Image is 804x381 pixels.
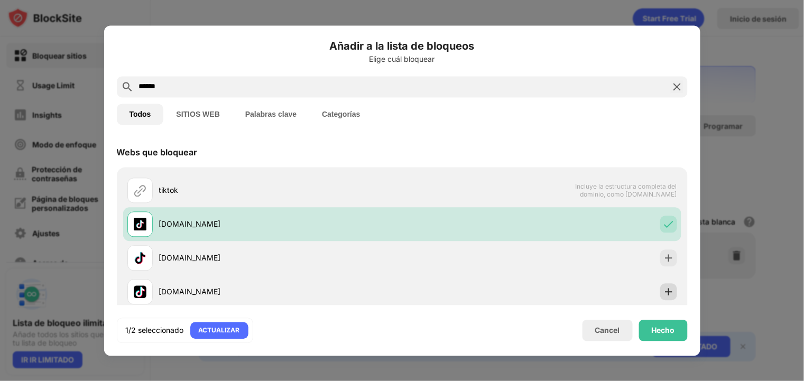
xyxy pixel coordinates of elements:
img: url.svg [134,184,146,197]
div: Hecho [652,326,675,334]
div: tiktok [159,185,402,196]
button: SITIOS WEB [163,104,232,125]
div: [DOMAIN_NAME] [159,253,402,264]
div: Elige cuál bloquear [117,55,688,63]
img: favicons [134,252,146,264]
div: ACTUALIZAR [199,325,240,336]
div: Cancel [595,326,620,335]
div: Webs que bloquear [117,147,198,157]
button: Categorías [309,104,373,125]
div: [DOMAIN_NAME] [159,286,402,298]
h6: Añadir a la lista de bloqueos [117,38,688,54]
img: search-close [671,80,683,93]
img: favicons [134,218,146,230]
div: 1/2 seleccionado [126,325,184,336]
button: Todos [117,104,164,125]
img: favicons [134,285,146,298]
span: Incluye la estructura completa del dominio, como [DOMAIN_NAME] [568,182,677,198]
div: [DOMAIN_NAME] [159,219,402,230]
img: search.svg [121,80,134,93]
button: Palabras clave [233,104,309,125]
